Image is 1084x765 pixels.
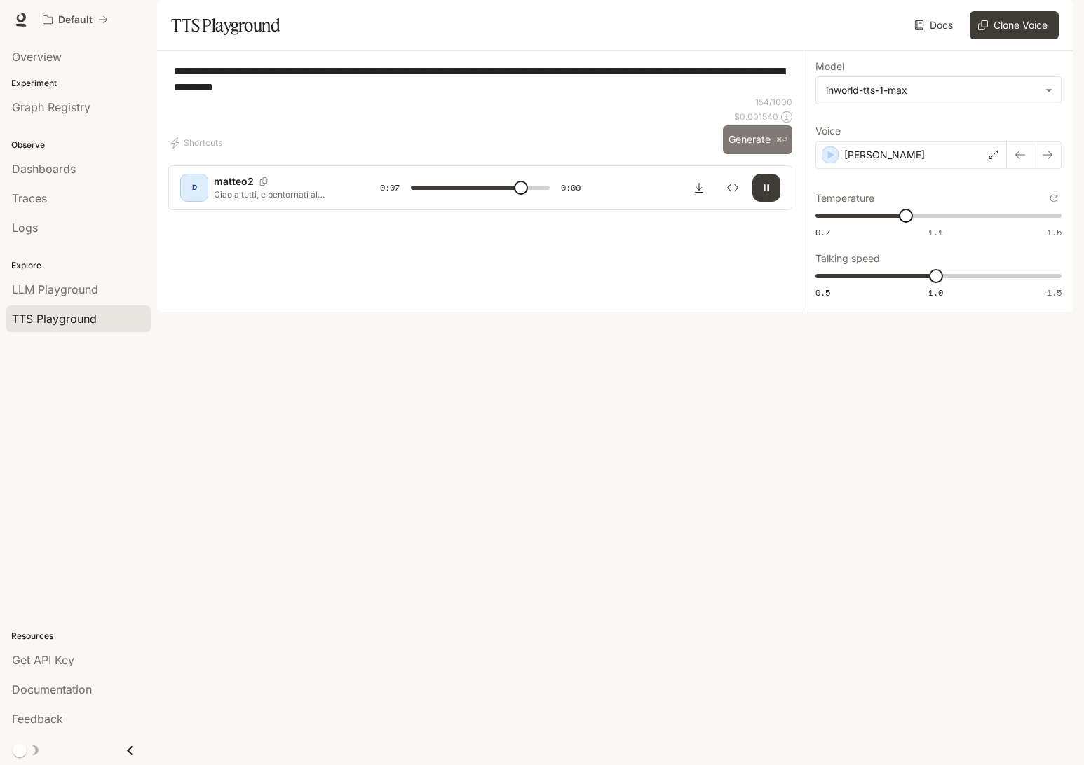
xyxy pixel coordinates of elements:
button: Shortcuts [168,132,228,154]
span: 1.5 [1047,287,1062,298]
div: inworld-tts-1-max [826,83,1038,97]
span: 0.7 [815,226,830,238]
div: inworld-tts-1-max [816,77,1061,104]
span: 0:09 [561,181,581,195]
button: Copy Voice ID [254,177,273,186]
div: D [183,177,205,199]
button: Reset to default [1046,191,1062,206]
p: Talking speed [815,254,880,263]
p: $ 0.001540 [734,111,778,123]
span: 1.1 [928,226,943,238]
p: Model [815,62,844,71]
p: Voice [815,126,841,136]
span: 0:07 [380,181,400,195]
button: Generate⌘⏎ [723,125,792,154]
span: 1.0 [928,287,943,298]
p: ⌘⏎ [776,136,787,144]
button: All workspaces [36,6,114,34]
p: Ciao a tutti, e bentornati al programma! Abbiamo un episodio affascinante in programma [DATE], in... [214,188,346,200]
button: Clone Voice [970,11,1059,39]
span: 0.5 [815,287,830,298]
p: [PERSON_NAME] [844,148,925,162]
p: Default [58,14,93,26]
p: Temperature [815,193,874,203]
button: Download audio [685,174,713,202]
p: 154 / 1000 [755,96,792,108]
button: Inspect [719,174,747,202]
p: matteo2 [214,174,254,188]
span: 1.5 [1047,226,1062,238]
h1: TTS Playground [171,11,280,39]
a: Docs [912,11,958,39]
